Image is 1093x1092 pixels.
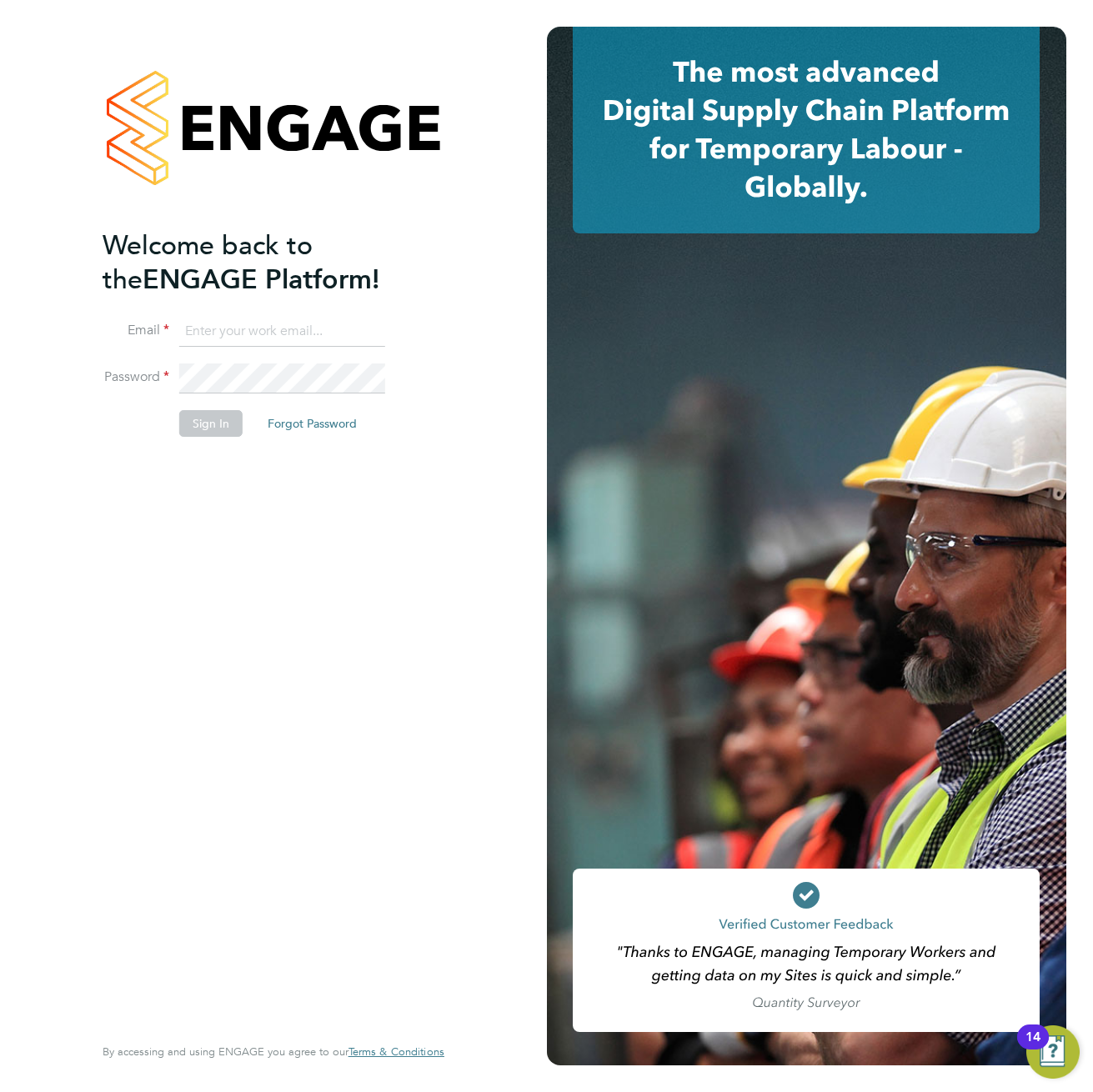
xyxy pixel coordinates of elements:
[103,368,169,386] label: Password
[1026,1025,1080,1079] button: Open Resource Center, 14 new notifications
[348,1044,444,1059] span: Terms & Conditions
[179,410,243,437] button: Sign In
[1025,1037,1040,1059] div: 14
[348,1045,444,1059] a: Terms & Conditions
[103,322,169,339] label: Email
[103,228,428,297] h2: ENGAGE Platform!
[254,410,370,437] button: Forgot Password
[103,229,313,296] span: Welcome back to the
[179,317,385,347] input: Enter your work email...
[103,1044,444,1059] span: By accessing and using ENGAGE you agree to our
